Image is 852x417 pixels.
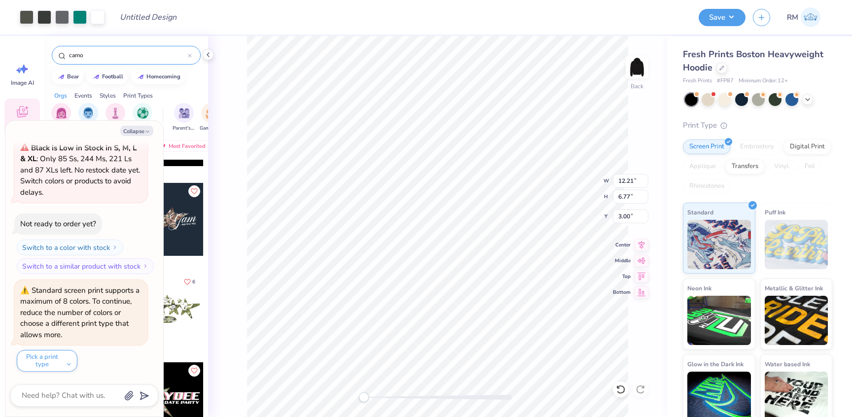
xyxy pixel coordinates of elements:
span: : Only 85 Ss, 244 Ms, 221 Ls and 87 XLs left. No restock date yet. Switch colors or products to a... [20,143,140,197]
div: homecoming [146,74,180,79]
div: football [102,74,123,79]
span: # FP87 [717,77,734,85]
img: Sorority Image [56,107,67,119]
span: Fresh Prints Boston Heavyweight Hoodie [683,48,823,73]
div: Rhinestones [683,179,731,194]
button: Collapse [120,126,153,136]
div: Styles [100,91,116,100]
div: filter for Fraternity [77,103,100,132]
button: filter button [200,103,222,132]
div: bear [67,74,79,79]
div: Back [631,82,643,91]
span: Minimum Order: 12 + [739,77,788,85]
button: Switch to a color with stock [17,240,123,255]
img: Back [627,57,647,77]
div: Print Type [683,120,832,131]
div: Transfers [725,159,765,174]
img: trend_line.gif [92,74,100,80]
button: filter button [51,103,71,132]
div: Foil [798,159,821,174]
div: Standard screen print supports a maximum of 8 colors. To continue, reduce the number of colors or... [20,285,140,340]
button: filter button [106,103,125,132]
span: 6 [192,279,195,284]
button: Like [188,365,200,377]
span: Image AI [11,79,34,87]
button: Save [699,9,745,26]
img: Switch to a similar product with stock [142,263,148,269]
div: Embroidery [734,139,781,154]
img: Standard [687,220,751,269]
button: homecoming [131,69,185,84]
button: bear [52,69,83,84]
button: football [87,69,128,84]
button: Like [179,275,200,288]
input: Untitled Design [112,7,184,27]
span: Center [613,241,631,249]
span: Standard [687,207,713,217]
img: Neon Ink [687,296,751,345]
button: Like [188,185,200,197]
div: filter for Sports [133,103,152,132]
span: Parent's Weekend [173,125,195,132]
div: Digital Print [783,139,831,154]
button: Pick a print type [17,350,77,372]
img: Game Day Image [206,107,217,119]
img: Revati Mahurkar (bdm) [801,7,820,27]
input: Try "Alpha" [68,50,188,60]
img: Puff Ink [765,220,828,269]
span: Top [613,273,631,280]
button: Switch to a similar product with stock [17,258,154,274]
img: Sports Image [137,107,148,119]
span: Fresh Prints [683,77,712,85]
img: trend_line.gif [137,74,144,80]
span: RM [787,12,798,23]
div: Most Favorited [154,140,210,152]
img: Parent's Weekend Image [178,107,190,119]
div: filter for Club [106,103,125,132]
span: Water based Ink [765,359,810,369]
img: Metallic & Glitter Ink [765,296,828,345]
a: RM [782,7,825,27]
div: Events [74,91,92,100]
img: Fraternity Image [83,107,94,119]
div: filter for Game Day [200,103,222,132]
span: Game Day [200,125,222,132]
button: filter button [77,103,100,132]
div: Applique [683,159,722,174]
span: Metallic & Glitter Ink [765,283,823,293]
div: filter for Sorority [51,103,71,132]
div: filter for Parent's Weekend [173,103,195,132]
span: Neon Ink [687,283,711,293]
div: Accessibility label [359,392,369,402]
img: trend_line.gif [57,74,65,80]
span: Middle [613,257,631,265]
button: filter button [173,103,195,132]
button: filter button [133,103,152,132]
img: Club Image [110,107,121,119]
div: Print Types [123,91,153,100]
div: Not ready to order yet? [20,219,96,229]
span: Puff Ink [765,207,785,217]
div: Vinyl [768,159,795,174]
div: Screen Print [683,139,731,154]
strong: Black is Low in Stock in S, M, L & XL [20,143,137,164]
span: Glow in the Dark Ink [687,359,744,369]
span: Bottom [613,288,631,296]
div: Orgs [54,91,67,100]
img: Switch to a color with stock [112,244,118,250]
